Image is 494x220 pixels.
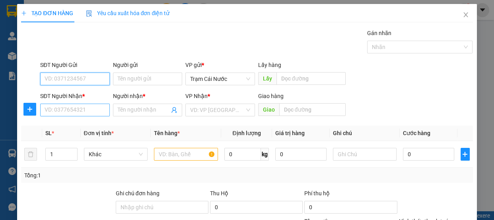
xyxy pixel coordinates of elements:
input: Ghi chú đơn hàng [116,201,208,214]
span: Yêu cầu xuất hóa đơn điện tử [86,10,170,16]
span: plus [21,10,27,16]
span: Giao [258,103,279,116]
span: Định lượng [232,130,261,136]
th: Ghi chú [330,126,400,141]
span: Cước hàng [403,130,430,136]
span: Đơn vị tính [84,130,114,136]
span: Khác [89,148,143,160]
label: Gán nhãn [367,30,391,36]
span: Giao hàng [258,93,284,99]
input: VD: Bàn, Ghế [154,148,218,161]
button: plus [461,148,470,161]
button: delete [24,148,37,161]
label: Ghi chú đơn hàng [116,190,159,196]
div: VP gửi [185,61,255,69]
span: user-add [171,107,177,113]
div: Phí thu hộ [304,189,397,201]
div: Tổng: 1 [24,171,191,180]
div: Người nhận [113,92,183,100]
span: Giá trị hàng [275,130,305,136]
input: 0 [275,148,327,161]
span: Tên hàng [154,130,180,136]
input: Ghi Chú [333,148,397,161]
div: Người gửi [113,61,183,69]
span: close [463,12,469,18]
div: SĐT Người Nhận [40,92,110,100]
img: icon [86,10,92,17]
span: Lấy hàng [258,62,281,68]
span: VP Nhận [185,93,208,99]
span: Thu Hộ [210,190,228,196]
input: Dọc đường [276,72,346,85]
span: Trạm Cái Nước [190,73,250,85]
button: Close [455,4,477,26]
span: kg [261,148,269,161]
span: SL [45,130,52,136]
span: plus [461,151,469,157]
input: Dọc đường [279,103,346,116]
span: plus [24,106,36,112]
span: Lấy [258,72,276,85]
div: SĐT Người Gửi [40,61,110,69]
span: TẠO ĐƠN HÀNG [21,10,73,16]
button: plus [23,103,36,116]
